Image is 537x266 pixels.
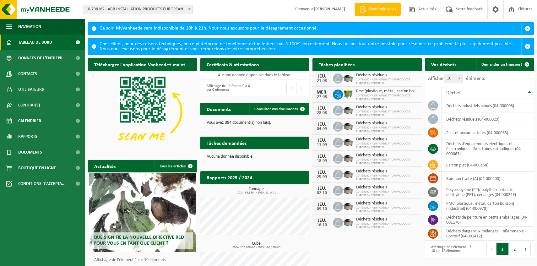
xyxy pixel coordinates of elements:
[316,74,328,79] div: JEU.
[200,58,265,70] h2: Certificats & attestations
[203,191,310,194] span: 2024: 68,838 t - 2025: 21,140 t
[521,243,531,255] button: Next
[343,185,354,195] img: WB-5000-GAL-GY-01
[442,199,534,213] td: PMC (plastique, métal, carton boisson) (industriel) (04-000978)
[343,121,354,131] img: WB-5000-GAL-GY-01
[203,242,310,249] h3: Cube
[18,35,52,50] span: Tableau de bord
[203,187,310,194] h3: Tonnage
[442,112,534,126] td: déchets résiduels (04-000029)
[316,202,328,207] div: JEU.
[486,243,496,255] button: Previous
[89,173,196,252] a: Que signifie la nouvelle directive RED pour vous en tant que client ?
[316,175,328,179] div: 25-09
[249,103,309,115] a: Consulter vos documents
[200,71,310,79] td: Aucune donnée disponible dans le tableau
[356,121,419,126] span: Déchets résiduels
[18,82,44,97] span: Utilisateurs
[356,190,419,198] span: 10-798162 - ABB INSTALLATION PRODUCTS EUROPEAN CENTRE SA
[316,207,328,211] div: 09-10
[316,79,328,83] div: 21-08
[286,82,296,94] button: Previous
[18,50,66,66] span: Données de l'entrepr...
[343,105,354,115] img: WB-5000-GAL-GY-01
[316,159,328,163] div: 18-09
[428,76,485,81] label: Afficher éléments
[18,113,41,129] span: Calendrier
[343,137,354,147] img: WB-5000-GAL-GY-01
[356,78,419,85] span: 10-798162 - ABB INSTALLATION PRODUCTS EUROPEAN CENTRE SA
[356,185,419,190] span: Déchets résiduels
[312,58,361,70] h2: Tâches planifiées
[442,158,534,172] td: carton plat (04-000158)
[356,94,419,101] span: 10-798162 - ABB INSTALLATION PRODUCTS EUROPEAN CENTRE SA
[481,62,522,67] span: Demander un transport
[356,201,419,206] span: Déchets résiduels
[316,106,328,111] div: JEU.
[428,242,476,256] div: Affichage de l'élément 1 à 10 sur 12 éléments
[316,90,328,95] div: MER.
[203,81,252,95] div: Affichage de l'élément 0 à 0 sur 0 éléments
[316,191,328,195] div: 02-10
[154,160,197,172] a: Tous les articles
[88,58,197,70] h2: Téléchargez l'application Vanheede+ maintenant!
[200,103,237,115] h2: Documents
[200,137,253,149] h2: Tâches demandées
[316,95,328,99] div: 27-08
[356,158,419,166] span: 10-798162 - ABB INSTALLATION PRODUCTS EUROPEAN CENTRE SA
[356,137,419,142] span: Déchets résiduels
[314,7,345,12] strong: [PERSON_NAME]
[356,206,419,214] span: 10-798162 - ABB INSTALLATION PRODUCTS EUROPEAN CENTRE SA
[343,169,354,179] img: WB-5000-GAL-GY-01
[367,6,398,13] span: Demande devis
[444,74,463,83] span: 10
[446,90,461,95] span: Déchet
[355,3,401,16] a: Demande devis
[18,160,56,176] span: Boutique en ligne
[356,169,419,174] span: Déchets résiduels
[442,99,534,112] td: déchets industriels banals (04-000008)
[356,217,419,222] span: Déchets résiduels
[316,138,328,143] div: JEU.
[207,155,303,159] p: Aucune donnée disponible.
[343,153,354,163] img: WB-5000-GAL-GY-01
[18,176,66,192] span: Conditions d'accepta...
[296,82,306,94] button: Next
[442,139,534,158] td: déchets d'équipements électriques et électroniques - Sans tubes cathodiques (04-000067)
[496,243,509,255] button: 1
[444,74,463,83] span: 10
[207,121,303,125] p: Vous avez 384 document(s) non lu(s).
[509,243,521,255] button: 2
[18,144,42,160] span: Documents
[343,89,354,99] img: WB-1100-HPE-GN-50
[316,186,328,191] div: JEU.
[343,201,354,211] img: WB-5000-GAL-GY-01
[425,58,463,70] h2: Vos déchets
[94,235,184,246] span: Que signifie la nouvelle directive RED pour vous en tant que client ?
[316,122,328,127] div: JEU.
[356,73,419,78] span: Déchets résiduels
[255,183,309,196] a: Consulter les rapports
[254,107,298,111] span: Consulter vos documents
[83,5,193,14] span: 10-798162 - ABB INSTALLATION PRODUCTS EUROPEAN CENTRE SA - HOUDENG-GOEGNIES
[442,126,534,139] td: Piles et accumulateurs (04-000063)
[100,23,521,35] div: Ce soir, MyVanheede sera indisponible de 18h à 21h. Nous nous excusons pour le désagrément occasi...
[18,19,41,35] span: Navigation
[356,142,419,149] span: 10-798162 - ABB INSTALLATION PRODUCTS EUROPEAN CENTRE SA
[83,5,193,14] span: 10-798162 - ABB INSTALLATION PRODUCTS EUROPEAN CENTRE SA - HOUDENG-GOEGNIES
[316,143,328,147] div: 11-09
[356,153,419,158] span: Déchets résiduels
[356,174,419,182] span: 10-798162 - ABB INSTALLATION PRODUCTS EUROPEAN CENTRE SA
[476,58,533,71] a: Demander un transport
[316,154,328,159] div: JEU.
[200,171,258,183] h2: Rapports 2025 / 2024
[94,258,194,262] p: Affichage de l'élément 1 sur 10 éléments
[18,66,37,82] span: Contacts
[356,126,419,133] span: 10-798162 - ABB INSTALLATION PRODUCTS EUROPEAN CENTRE SA
[356,89,419,94] span: Pmc (plastique, métal, carton boisson) (industriel)
[316,218,328,223] div: JEU.
[18,97,40,113] span: Contrat(s)
[442,172,534,185] td: bois non traité (A) (04-000200)
[316,223,328,227] div: 16-10
[88,71,197,153] img: Download de VHEPlus App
